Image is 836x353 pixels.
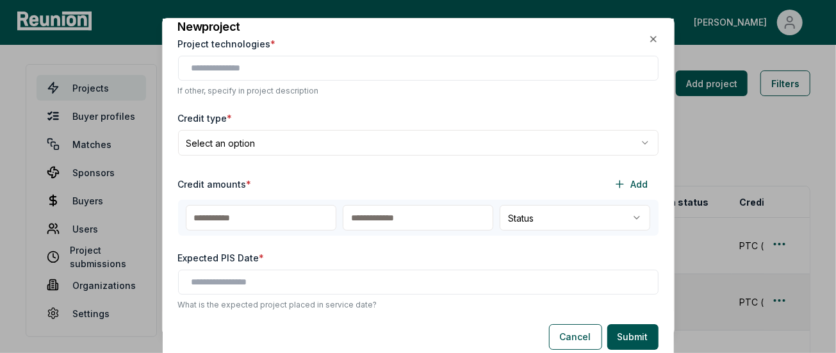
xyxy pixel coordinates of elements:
[549,324,602,350] button: Cancel
[607,324,659,350] button: Submit
[178,86,659,96] p: If other, specify in project description
[178,251,265,265] label: Expected PIS Date
[178,177,252,191] label: Credit amounts
[178,300,659,310] p: What is the expected project placed in service date?
[178,21,241,33] h2: New project
[178,37,276,51] label: Project technologies
[603,171,659,197] button: Add
[178,111,233,125] label: Credit type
